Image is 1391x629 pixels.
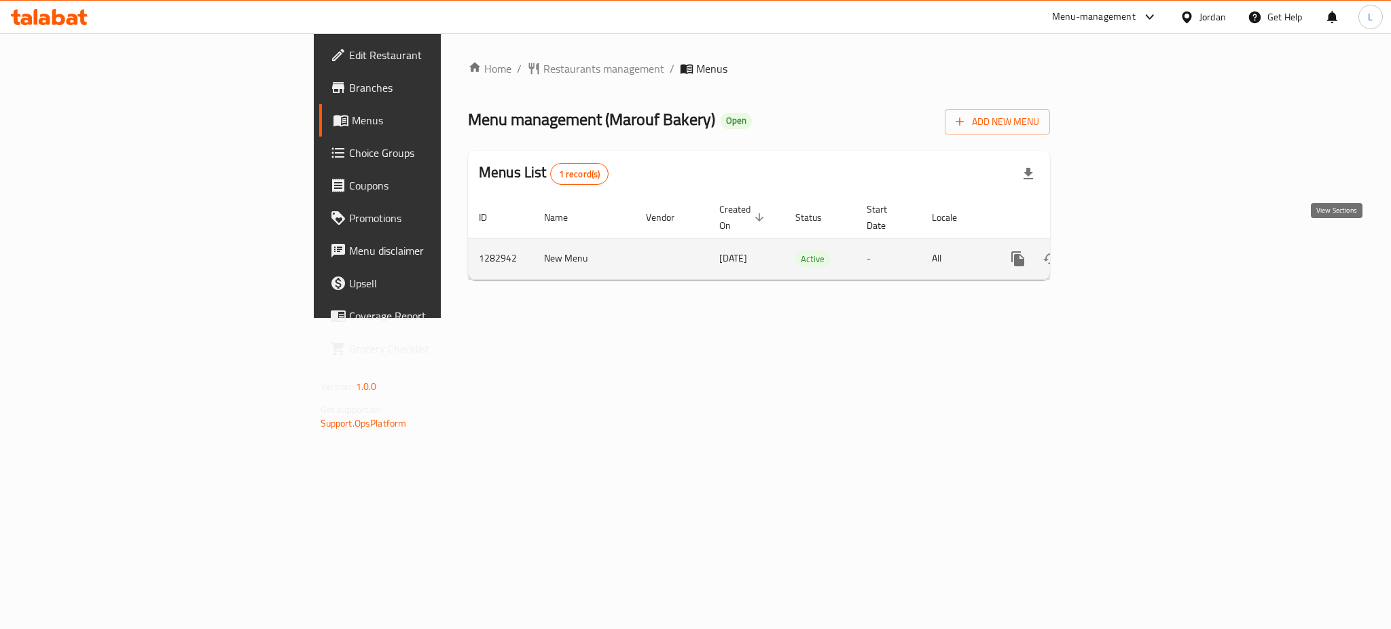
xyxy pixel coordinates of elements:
[544,209,585,226] span: Name
[719,201,768,234] span: Created On
[956,113,1039,130] span: Add New Menu
[319,137,546,169] a: Choice Groups
[533,238,635,279] td: New Menu
[945,109,1050,134] button: Add New Menu
[319,267,546,300] a: Upsell
[319,39,546,71] a: Edit Restaurant
[696,60,727,77] span: Menus
[321,378,354,395] span: Version:
[856,238,921,279] td: -
[349,340,535,357] span: Grocery Checklist
[319,300,546,332] a: Coverage Report
[543,60,664,77] span: Restaurants management
[646,209,692,226] span: Vendor
[468,197,1143,280] table: enhanced table
[721,113,752,129] div: Open
[721,115,752,126] span: Open
[349,145,535,161] span: Choice Groups
[1368,10,1373,24] span: L
[319,104,546,137] a: Menus
[670,60,674,77] li: /
[795,209,839,226] span: Status
[356,378,377,395] span: 1.0.0
[527,60,664,77] a: Restaurants management
[795,251,830,267] span: Active
[319,71,546,104] a: Branches
[1012,158,1045,190] div: Export file
[991,197,1143,238] th: Actions
[321,414,407,432] a: Support.OpsPlatform
[932,209,975,226] span: Locale
[867,201,905,234] span: Start Date
[319,332,546,365] a: Grocery Checklist
[468,104,715,134] span: Menu management ( Marouf Bakery )
[1034,242,1067,275] button: Change Status
[349,275,535,291] span: Upsell
[921,238,991,279] td: All
[1052,9,1136,25] div: Menu-management
[349,210,535,226] span: Promotions
[550,163,609,185] div: Total records count
[1199,10,1226,24] div: Jordan
[319,169,546,202] a: Coupons
[349,47,535,63] span: Edit Restaurant
[319,234,546,267] a: Menu disclaimer
[551,168,609,181] span: 1 record(s)
[468,60,1050,77] nav: breadcrumb
[349,308,535,324] span: Coverage Report
[321,401,383,418] span: Get support on:
[349,79,535,96] span: Branches
[479,162,609,185] h2: Menus List
[479,209,505,226] span: ID
[319,202,546,234] a: Promotions
[352,112,535,128] span: Menus
[1002,242,1034,275] button: more
[719,249,747,267] span: [DATE]
[349,242,535,259] span: Menu disclaimer
[349,177,535,194] span: Coupons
